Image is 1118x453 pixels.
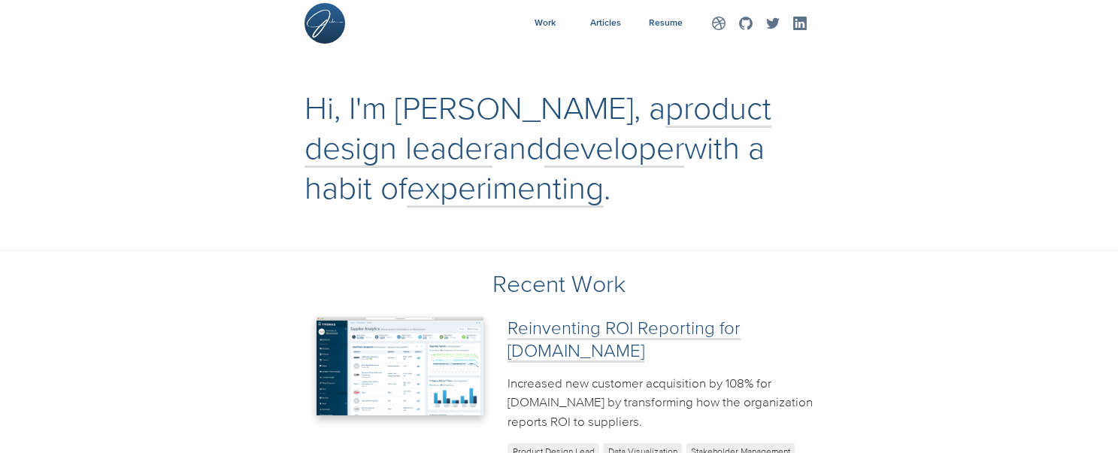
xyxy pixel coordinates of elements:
[590,17,621,28] span: Articles
[535,17,556,28] span: Work
[304,88,814,208] h1: Hi, I'm [PERSON_NAME], a and with a habit of .
[544,129,684,168] a: developer
[307,10,344,38] img: Site Logo
[317,317,483,415] img: Reinventing ROI Reporting for Thomasnet.com
[507,374,813,432] p: Increased new customer acquisition by 108% for [DOMAIN_NAME] by transforming how the organization...
[507,318,741,363] a: Reinventing ROI Reporting for [DOMAIN_NAME]
[407,169,604,208] a: experimenting
[649,17,683,28] span: Resume
[304,269,814,299] h2: Recent Work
